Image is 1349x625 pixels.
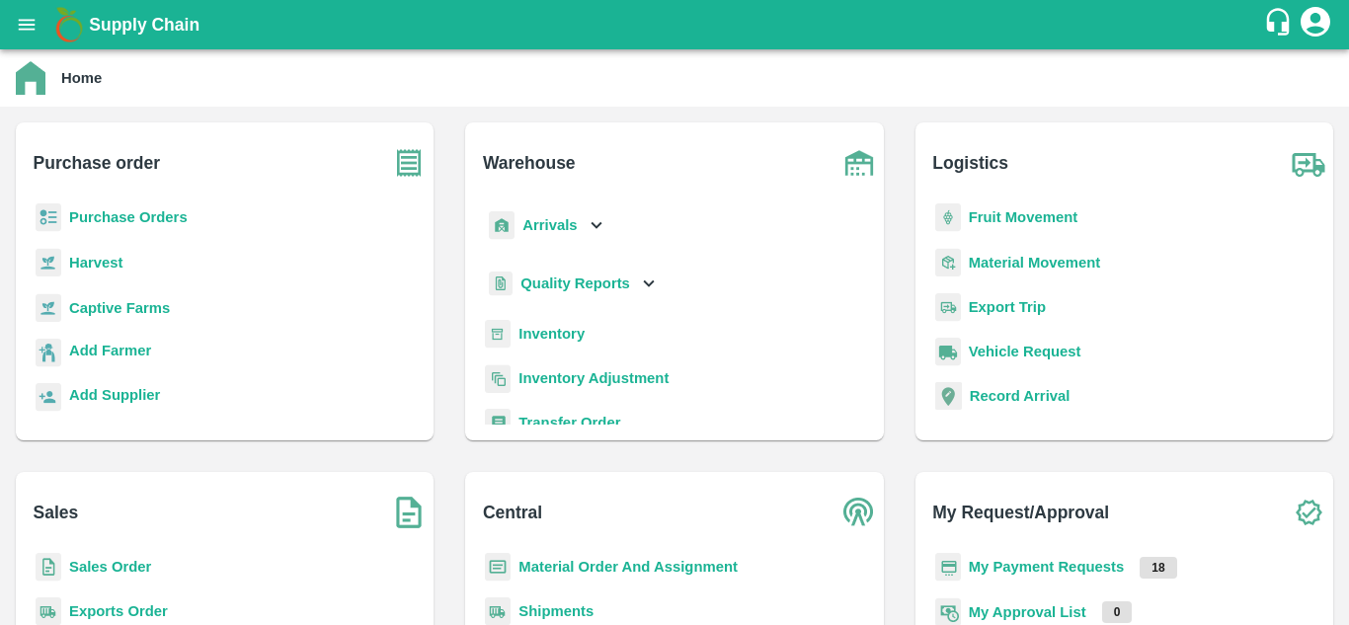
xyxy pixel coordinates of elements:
[518,415,620,430] a: Transfer Order
[1102,601,1133,623] p: 0
[489,211,515,240] img: whArrival
[16,61,45,95] img: home
[522,217,577,233] b: Arrivals
[518,326,585,342] a: Inventory
[69,255,122,271] a: Harvest
[935,338,961,366] img: vehicle
[34,149,160,177] b: Purchase order
[483,149,576,177] b: Warehouse
[935,382,962,410] img: recordArrival
[969,604,1086,620] a: My Approval List
[36,339,61,367] img: farmer
[36,293,61,323] img: harvest
[969,209,1078,225] a: Fruit Movement
[970,388,1071,404] a: Record Arrival
[36,553,61,582] img: sales
[69,603,168,619] a: Exports Order
[518,559,738,575] a: Material Order And Assignment
[69,340,151,366] a: Add Farmer
[34,499,79,526] b: Sales
[36,383,61,412] img: supplier
[69,343,151,358] b: Add Farmer
[4,2,49,47] button: open drawer
[49,5,89,44] img: logo
[485,409,511,437] img: whTransfer
[485,203,607,248] div: Arrivals
[834,488,884,537] img: central
[520,275,630,291] b: Quality Reports
[518,603,594,619] a: Shipments
[69,384,160,411] a: Add Supplier
[485,264,660,304] div: Quality Reports
[969,559,1125,575] a: My Payment Requests
[483,499,542,526] b: Central
[69,387,160,403] b: Add Supplier
[834,138,884,188] img: warehouse
[932,149,1008,177] b: Logistics
[935,293,961,322] img: delivery
[1284,138,1333,188] img: truck
[969,344,1081,359] a: Vehicle Request
[61,70,102,86] b: Home
[485,364,511,393] img: inventory
[1284,488,1333,537] img: check
[935,553,961,582] img: payment
[932,499,1109,526] b: My Request/Approval
[1298,4,1333,45] div: account of current user
[485,553,511,582] img: centralMaterial
[485,320,511,349] img: whInventory
[489,272,513,296] img: qualityReport
[69,209,188,225] a: Purchase Orders
[69,559,151,575] a: Sales Order
[36,203,61,232] img: reciept
[1263,7,1298,42] div: customer-support
[969,299,1046,315] a: Export Trip
[384,138,434,188] img: purchase
[935,248,961,277] img: material
[518,370,669,386] a: Inventory Adjustment
[1140,557,1176,579] p: 18
[89,15,199,35] b: Supply Chain
[69,300,170,316] a: Captive Farms
[969,255,1101,271] a: Material Movement
[935,203,961,232] img: fruit
[89,11,1263,39] a: Supply Chain
[36,248,61,277] img: harvest
[384,488,434,537] img: soSales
